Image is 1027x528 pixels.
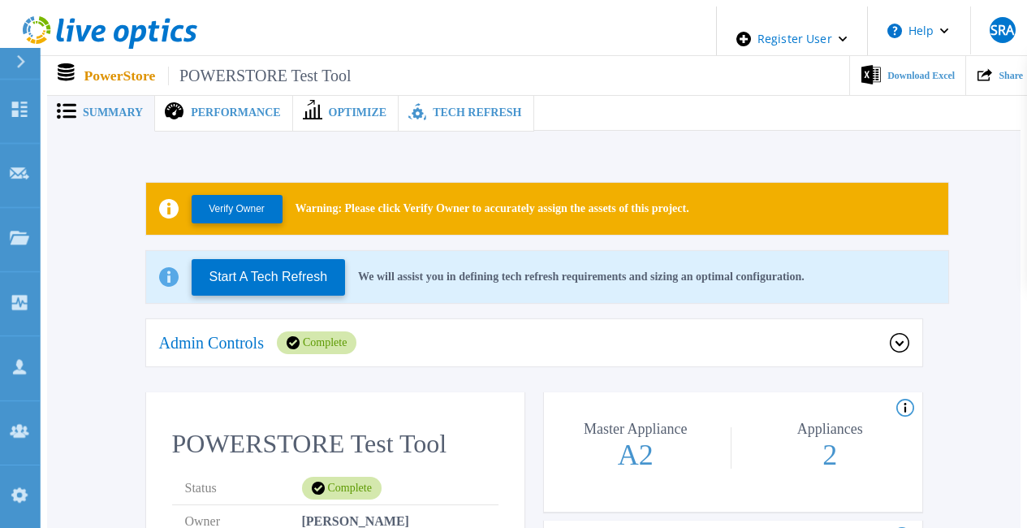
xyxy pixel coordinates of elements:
[84,67,352,85] p: PowerStore
[83,107,143,119] span: Summary
[296,202,689,215] p: Warning: Please click Verify Owner to accurately assign the assets of this project.
[740,440,921,470] p: 2
[192,259,346,296] button: Start A Tech Refresh
[172,429,498,459] h2: POWERSTORE Test Tool
[887,71,955,80] span: Download Excel
[717,6,867,71] div: Register User
[549,422,723,436] p: Master Appliance
[545,440,727,470] p: A2
[159,335,264,351] p: Admin Controls
[868,6,969,55] button: Help
[168,67,351,85] span: POWERSTORE Test Tool
[329,107,387,119] span: Optimize
[990,24,1014,37] span: SRA
[6,6,1021,487] div: ,
[185,472,302,504] span: Status
[358,270,805,283] p: We will assist you in defining tech refresh requirements and sizing an optimal configuration.
[191,107,280,119] span: Performance
[433,107,521,119] span: Tech Refresh
[999,71,1023,80] span: Share
[192,195,283,223] button: Verify Owner
[743,422,917,436] p: Appliances
[277,331,356,354] div: Complete
[302,477,382,500] div: Complete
